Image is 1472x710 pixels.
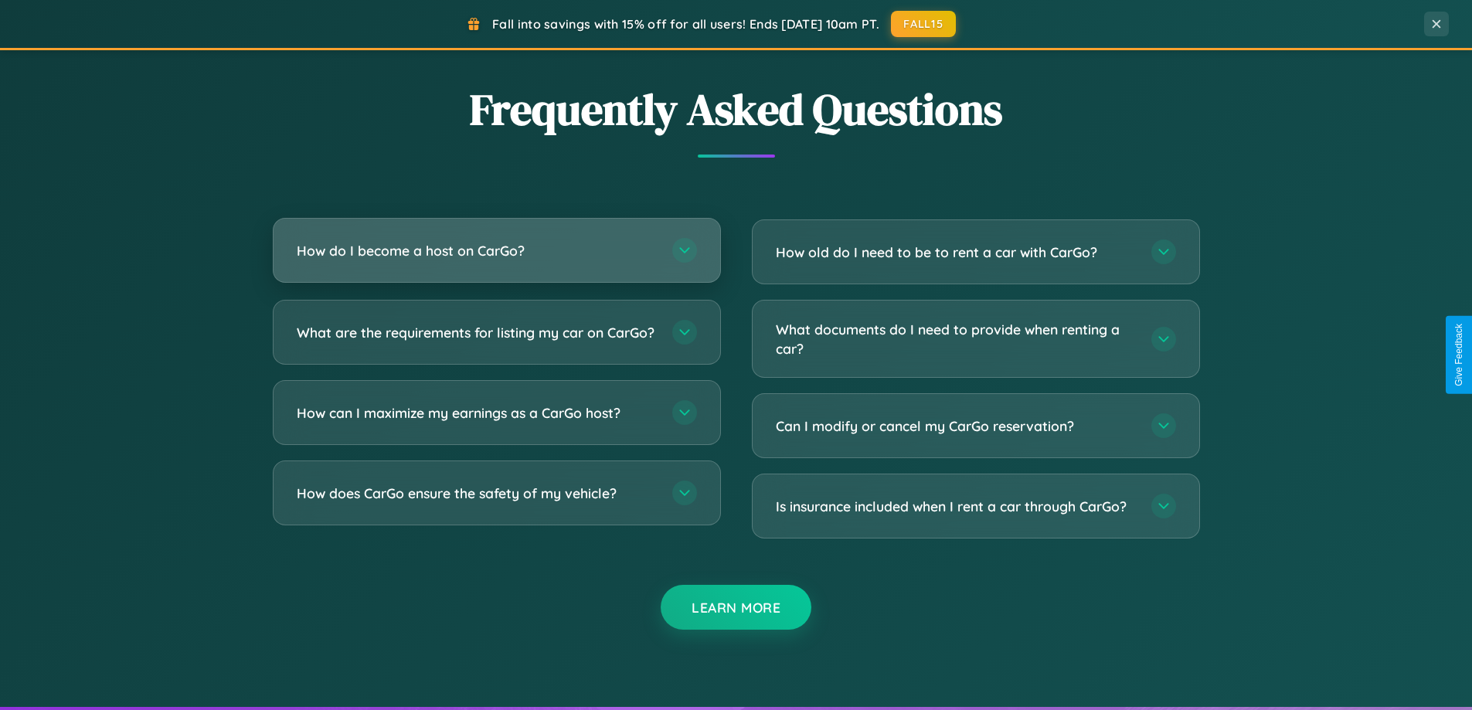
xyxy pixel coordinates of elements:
[1453,324,1464,386] div: Give Feedback
[891,11,956,37] button: FALL15
[776,497,1136,516] h3: Is insurance included when I rent a car through CarGo?
[776,416,1136,436] h3: Can I modify or cancel my CarGo reservation?
[297,403,657,423] h3: How can I maximize my earnings as a CarGo host?
[297,323,657,342] h3: What are the requirements for listing my car on CarGo?
[661,585,811,630] button: Learn More
[273,80,1200,139] h2: Frequently Asked Questions
[776,320,1136,358] h3: What documents do I need to provide when renting a car?
[297,241,657,260] h3: How do I become a host on CarGo?
[776,243,1136,262] h3: How old do I need to be to rent a car with CarGo?
[492,16,879,32] span: Fall into savings with 15% off for all users! Ends [DATE] 10am PT.
[297,484,657,503] h3: How does CarGo ensure the safety of my vehicle?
